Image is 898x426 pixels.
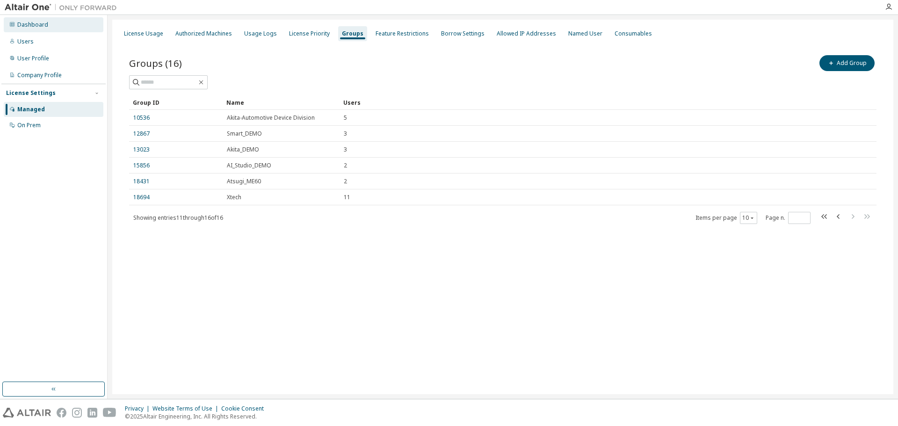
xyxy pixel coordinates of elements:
[129,57,182,70] span: Groups (16)
[376,30,429,37] div: Feature Restrictions
[6,89,56,97] div: License Settings
[568,30,602,37] div: Named User
[124,30,163,37] div: License Usage
[227,162,271,169] span: AI_Studio_DEMO
[343,95,850,110] div: Users
[133,214,223,222] span: Showing entries 11 through 16 of 16
[227,114,315,122] span: Akita-Automotive Device Division
[615,30,652,37] div: Consumables
[103,408,116,418] img: youtube.svg
[17,38,34,45] div: Users
[344,146,347,153] span: 3
[17,55,49,62] div: User Profile
[72,408,82,418] img: instagram.svg
[244,30,277,37] div: Usage Logs
[175,30,232,37] div: Authorized Machines
[344,114,347,122] span: 5
[742,214,755,222] button: 10
[125,412,269,420] p: © 2025 Altair Engineering, Inc. All Rights Reserved.
[221,405,269,412] div: Cookie Consent
[227,194,241,201] span: Xtech
[17,122,41,129] div: On Prem
[344,130,347,137] span: 3
[227,146,259,153] span: Akita_DEMO
[133,95,219,110] div: Group ID
[819,55,875,71] button: Add Group
[227,130,262,137] span: Smart_DEMO
[289,30,330,37] div: License Priority
[344,178,347,185] span: 2
[133,146,150,153] a: 13023
[497,30,556,37] div: Allowed IP Addresses
[17,21,48,29] div: Dashboard
[227,178,261,185] span: Atsugi_ME60
[133,114,150,122] a: 10536
[344,194,350,201] span: 11
[441,30,485,37] div: Borrow Settings
[3,408,51,418] img: altair_logo.svg
[87,408,97,418] img: linkedin.svg
[344,162,347,169] span: 2
[57,408,66,418] img: facebook.svg
[766,212,811,224] span: Page n.
[695,212,757,224] span: Items per page
[226,95,336,110] div: Name
[17,106,45,113] div: Managed
[17,72,62,79] div: Company Profile
[5,3,122,12] img: Altair One
[133,194,150,201] a: 18694
[342,30,363,37] div: Groups
[133,178,150,185] a: 18431
[125,405,152,412] div: Privacy
[133,130,150,137] a: 12867
[133,162,150,169] a: 15856
[152,405,221,412] div: Website Terms of Use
